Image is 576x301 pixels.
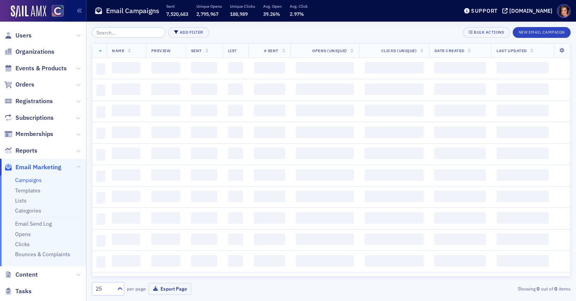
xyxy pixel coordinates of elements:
span: ‌ [112,190,140,202]
span: ‌ [96,256,105,268]
a: Orders [4,80,34,89]
a: New Email Campaign [513,28,571,35]
span: ‌ [434,190,486,202]
a: Organizations [4,48,54,56]
span: ‌ [254,233,285,245]
span: ‌ [151,212,180,224]
a: Reports [4,146,37,155]
a: Lists [15,197,27,204]
span: ‌ [296,212,354,224]
span: Tasks [15,287,32,296]
span: ‌ [151,233,180,245]
span: ‌ [254,212,285,224]
span: Content [15,270,38,279]
input: Search… [92,27,166,38]
span: List [228,48,237,53]
a: Content [4,270,38,279]
span: ‌ [254,169,285,181]
span: ‌ [112,126,140,138]
span: ‌ [497,105,549,116]
div: [DOMAIN_NAME] [509,7,552,14]
a: Registrations [4,97,53,105]
span: ‌ [191,62,217,73]
span: ‌ [191,105,217,116]
a: Tasks [4,287,32,296]
a: Users [4,31,32,40]
span: ‌ [112,148,140,159]
a: Campaigns [15,177,42,184]
span: ‌ [434,105,486,116]
span: ‌ [434,233,486,245]
span: ‌ [497,126,549,138]
span: ‌ [228,255,243,267]
span: ‌ [497,83,549,95]
span: ‌ [191,190,217,202]
span: ‌ [434,126,486,138]
p: Sent [166,3,188,9]
span: ‌ [112,62,140,73]
button: Export Page [149,283,191,295]
span: ‌ [112,255,140,267]
span: ‌ [434,212,486,224]
a: Subscriptions [4,114,54,122]
span: ‌ [497,233,549,245]
span: ‌ [151,126,180,138]
span: ‌ [296,83,354,95]
span: ‌ [112,83,140,95]
span: ‌ [112,233,140,245]
button: [DOMAIN_NAME] [502,8,555,14]
span: ‌ [254,83,285,95]
span: # Sent [264,48,279,53]
span: ‌ [191,169,217,181]
span: ‌ [228,83,243,95]
a: Memberships [4,130,53,138]
img: SailAMX [52,5,64,17]
span: ‌ [191,83,217,95]
a: View Homepage [46,5,64,18]
span: ‌ [254,255,285,267]
span: ‌ [228,126,243,138]
div: 25 [96,285,113,293]
span: ‌ [365,169,424,181]
span: ‌ [191,212,217,224]
span: ‌ [497,255,549,267]
span: ‌ [434,169,486,181]
span: ‌ [254,148,285,159]
span: ‌ [228,62,243,73]
a: Templates [15,187,41,194]
span: ‌ [228,190,243,202]
span: ‌ [365,255,424,267]
span: ‌ [296,190,354,202]
span: ‌ [228,212,243,224]
span: ‌ [365,126,424,138]
span: ‌ [228,233,243,245]
span: ‌ [96,128,105,139]
div: Bulk Actions [474,30,504,34]
a: Email Send Log [15,220,52,227]
strong: 0 [553,285,559,292]
span: ‌ [96,192,105,204]
span: ‌ [96,235,105,247]
span: Sent [191,48,202,53]
p: Unique Opens [196,3,222,9]
span: ‌ [365,148,424,159]
label: per page [127,285,146,292]
span: ‌ [296,169,354,181]
span: 2.97% [290,11,304,17]
button: Add Filter [168,27,209,38]
span: Orders [15,80,34,89]
img: SailAMX [11,5,46,18]
span: ‌ [296,126,354,138]
span: ‌ [434,62,486,73]
span: ‌ [151,255,180,267]
strong: 0 [535,285,541,292]
span: ‌ [296,148,354,159]
span: Organizations [15,48,54,56]
span: ‌ [151,83,180,95]
button: New Email Campaign [513,27,571,38]
span: Events & Products [15,64,67,73]
span: ‌ [254,62,285,73]
span: ‌ [191,148,217,159]
p: Avg. Click [290,3,308,9]
span: Clicks (Unique) [381,48,417,53]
